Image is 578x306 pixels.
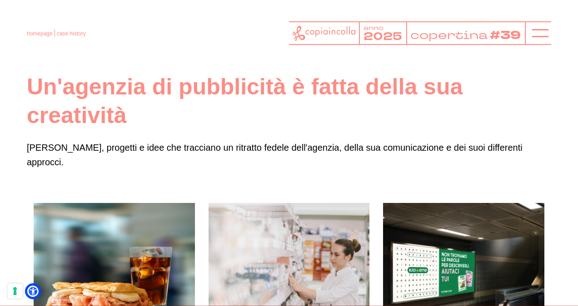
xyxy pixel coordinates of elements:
h1: Un'agenzia di pubblicità è fatta della sua creatività [27,73,551,129]
p: [PERSON_NAME], progetti e idee che tracciano un ritratto fedele dell'agenzia, della sua comunicaz... [27,140,551,169]
a: Open Accessibility Menu [27,286,39,297]
tspan: 2025 [364,29,402,44]
tspan: anno [364,24,384,32]
button: Le tue preferenze relative al consenso per le tecnologie di tracciamento [7,283,23,299]
a: homepage [27,30,53,37]
tspan: copertina [410,27,488,43]
span: case history [57,30,86,37]
tspan: #39 [489,27,521,44]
